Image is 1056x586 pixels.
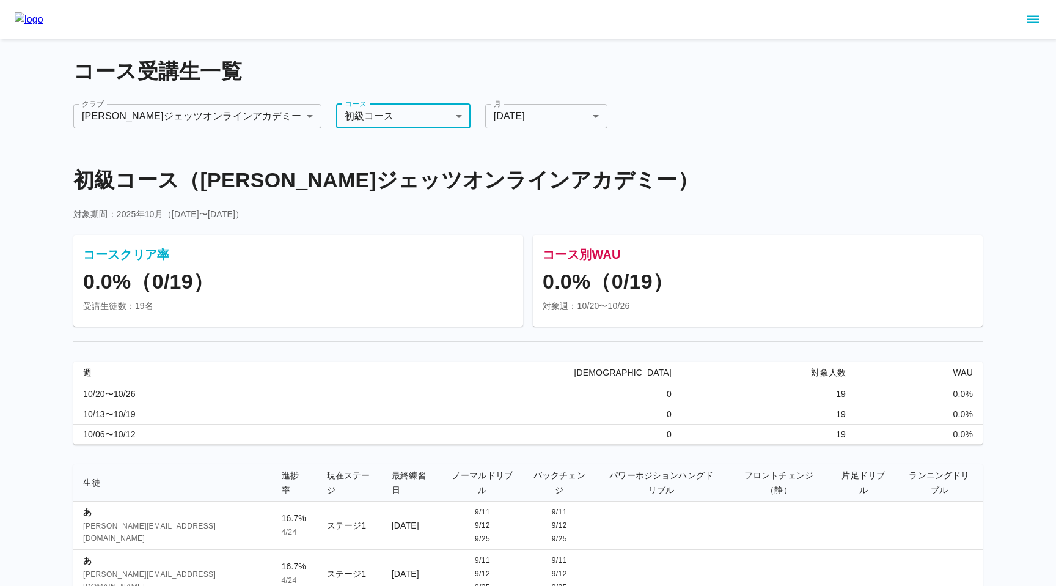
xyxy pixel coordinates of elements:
[82,98,104,109] label: クラブ
[83,300,513,312] p: 受講生徒数： 19 名
[382,464,442,502] th: 最終練習日
[15,12,43,27] img: logo
[856,362,983,384] th: WAU
[83,554,262,566] p: あ
[305,404,681,425] td: 0
[856,384,983,404] td: 0.0 %
[305,425,681,445] td: 0
[282,527,307,539] span: 4/24
[73,59,983,84] h4: コース受講生一覧
[552,508,567,543] span: 9/11 9/12 9/25
[1022,9,1043,30] button: sidemenu
[896,464,983,502] th: ランニングドリブル
[856,425,983,445] td: 0.0 %
[681,404,856,425] td: 19
[522,464,596,502] th: バックチェンジ
[73,404,305,425] td: 10/13〜10/19
[543,300,973,312] p: 対象週： 10/20〜10/26
[73,425,305,445] td: 10/06〜10/12
[282,512,307,524] p: 16.7%
[831,464,896,502] th: 片足ドリブル
[345,98,367,109] label: コース
[442,464,523,502] th: ノーマルドリブル
[681,384,856,404] td: 19
[83,245,513,264] h6: コースクリア率
[73,362,305,384] th: 週
[382,502,442,550] td: [DATE]
[73,168,983,193] h4: 初級コース （ [PERSON_NAME]ジェッツオンラインアカデミー ）
[727,464,831,502] th: フロントチェンジ（静）
[543,245,973,264] h6: コース別WAU
[282,560,307,573] p: 16.7%
[317,464,382,502] th: 現在ステージ
[317,502,382,550] td: ステージ1
[73,104,321,128] div: [PERSON_NAME]ジェッツオンラインアカデミー
[596,464,727,502] th: パワーポジションハングドリブル
[681,425,856,445] td: 19
[681,362,856,384] th: 対象人数
[83,506,262,518] p: あ
[83,521,262,545] span: [PERSON_NAME][EMAIL_ADDRESS][DOMAIN_NAME]
[305,384,681,404] td: 0
[856,404,983,425] td: 0.0 %
[543,269,973,295] h4: 0.0%（0/19）
[73,464,272,502] th: 生徒
[305,362,681,384] th: [DEMOGRAPHIC_DATA]
[336,104,471,128] div: 初級コース
[73,208,983,220] p: 対象期間： 2025 年 10 月（ [DATE] 〜 [DATE] ）
[272,464,317,502] th: 進捗率
[494,98,501,109] label: 月
[73,384,305,404] td: 10/20〜10/26
[83,269,513,295] h4: 0.0%（0/19）
[475,508,490,543] span: 9/11 9/12 9/25
[485,104,607,128] div: [DATE]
